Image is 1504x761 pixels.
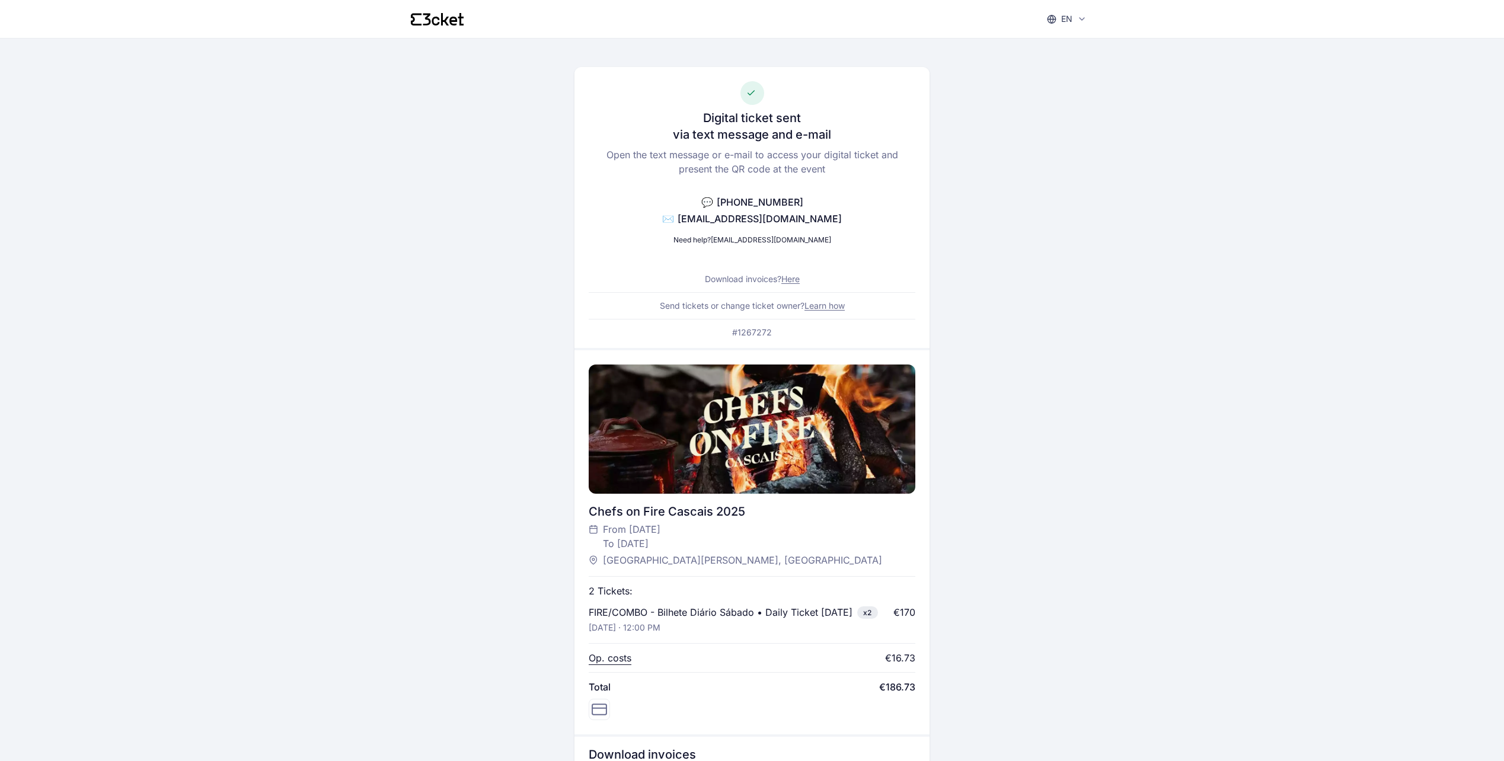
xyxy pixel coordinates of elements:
[603,553,882,567] span: [GEOGRAPHIC_DATA][PERSON_NAME], [GEOGRAPHIC_DATA]
[804,300,845,311] a: Learn how
[589,680,611,694] span: Total
[1061,13,1072,25] p: en
[673,126,831,143] h3: via text message and e-mail
[589,605,852,619] p: FIRE/COMBO - Bilhete Diário Sábado • Daily Ticket [DATE]
[857,606,878,619] span: x2
[893,605,915,619] div: €170
[603,522,660,551] span: From [DATE] To [DATE]
[589,148,915,176] p: Open the text message or e-mail to access your digital ticket and present the QR code at the event
[732,327,772,338] p: #1267272
[879,680,915,694] span: €186.73
[701,196,713,208] span: 💬
[662,213,674,225] span: ✉️
[781,274,800,284] a: Here
[589,622,660,634] p: [DATE] · 12:00 PM
[703,110,801,126] h3: Digital ticket sent
[711,235,831,244] a: [EMAIL_ADDRESS][DOMAIN_NAME]
[705,273,800,285] p: Download invoices?
[660,300,845,312] p: Send tickets or change ticket owner?
[885,651,915,665] div: €16.73
[717,196,803,208] span: [PHONE_NUMBER]
[673,235,711,244] span: Need help?
[589,584,633,598] p: 2 Tickets:
[589,503,915,520] div: Chefs on Fire Cascais 2025
[589,651,631,665] p: Op. costs
[678,213,842,225] span: [EMAIL_ADDRESS][DOMAIN_NAME]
